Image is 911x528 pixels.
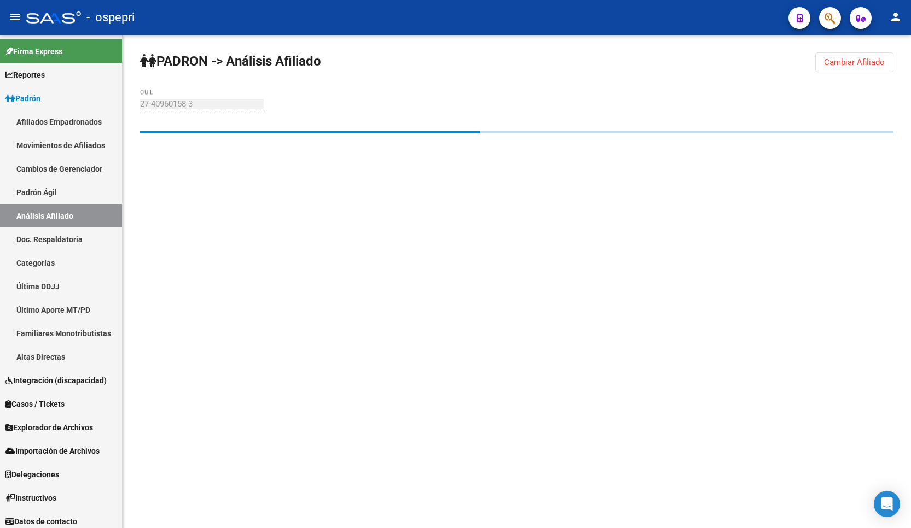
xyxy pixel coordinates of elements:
span: Cambiar Afiliado [824,57,885,67]
span: Reportes [5,69,45,81]
mat-icon: person [889,10,902,24]
mat-icon: menu [9,10,22,24]
button: Cambiar Afiliado [815,52,893,72]
span: Firma Express [5,45,62,57]
span: Padrón [5,92,40,104]
span: Casos / Tickets [5,398,65,410]
strong: PADRON -> Análisis Afiliado [140,54,321,69]
span: Integración (discapacidad) [5,374,107,386]
span: Explorador de Archivos [5,421,93,433]
span: - ospepri [86,5,135,30]
span: Delegaciones [5,468,59,480]
div: Open Intercom Messenger [874,491,900,517]
span: Datos de contacto [5,515,77,527]
span: Instructivos [5,492,56,504]
span: Importación de Archivos [5,445,100,457]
